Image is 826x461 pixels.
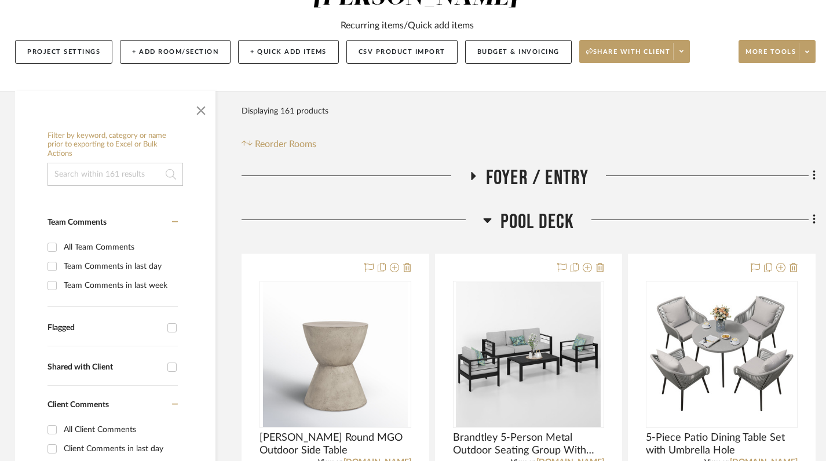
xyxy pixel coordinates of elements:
[120,40,231,64] button: + Add Room/Section
[15,40,112,64] button: Project Settings
[745,47,796,65] span: More tools
[260,431,411,457] span: [PERSON_NAME] Round MGO Outdoor Side Table
[586,47,671,65] span: Share with client
[64,440,175,458] div: Client Comments in last day
[465,40,572,64] button: Budget & Invoicing
[346,40,458,64] button: CSV Product Import
[454,281,604,427] div: 0
[649,282,794,427] img: 5-Piece Patio Dining Table Set with Umbrella Hole
[341,19,474,32] div: Recurring items/Quick add items
[260,281,411,427] div: 0
[646,431,798,457] span: 5-Piece Patio Dining Table Set with Umbrella Hole
[486,166,589,191] span: Foyer / Entry
[263,282,408,427] img: Northrup Round MGO Outdoor Side Table
[238,40,339,64] button: + Quick Add Items
[500,210,575,235] span: Pool Deck
[47,323,162,333] div: Flagged
[456,282,601,427] img: Brandtley 5-Person Metal Outdoor Seating Group With Cushions
[64,420,175,439] div: All Client Comments
[47,218,107,226] span: Team Comments
[646,281,797,427] div: 0
[47,363,162,372] div: Shared with Client
[453,431,605,457] span: Brandtley 5-Person Metal Outdoor Seating Group With Cushions
[64,238,175,257] div: All Team Comments
[189,97,213,120] button: Close
[579,40,690,63] button: Share with client
[739,40,816,63] button: More tools
[47,131,183,159] h6: Filter by keyword, category or name prior to exporting to Excel or Bulk Actions
[242,137,316,151] button: Reorder Rooms
[47,163,183,186] input: Search within 161 results
[255,137,316,151] span: Reorder Rooms
[64,276,175,295] div: Team Comments in last week
[47,401,109,409] span: Client Comments
[64,257,175,276] div: Team Comments in last day
[242,100,328,123] div: Displaying 161 products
